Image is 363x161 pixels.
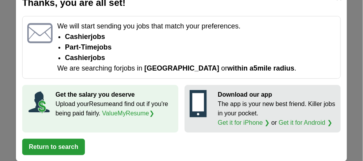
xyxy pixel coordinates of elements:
a: Get it for Android ❯ [279,119,333,126]
p: We will start sending you jobs that match your preferences. [57,21,336,32]
a: ValueMyResume❯ [102,110,154,117]
button: Return to search [22,139,85,155]
span: [GEOGRAPHIC_DATA] [144,64,219,72]
p: Get the salary you deserve [56,90,174,99]
p: We are searching for jobs in or . [57,63,336,74]
a: Get it for iPhone ❯ [218,119,270,126]
li: Part-time jobs [65,42,336,53]
li: cashier jobs [65,32,336,42]
li: Cashier jobs [65,53,336,63]
span: within a 5 mile radius [227,64,294,72]
p: Download our app [218,90,336,99]
p: Upload your Resume and find out if you're being paid fairly. [56,99,174,118]
p: The app is your new best friend. Killer jobs in your pocket. or [218,99,336,127]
